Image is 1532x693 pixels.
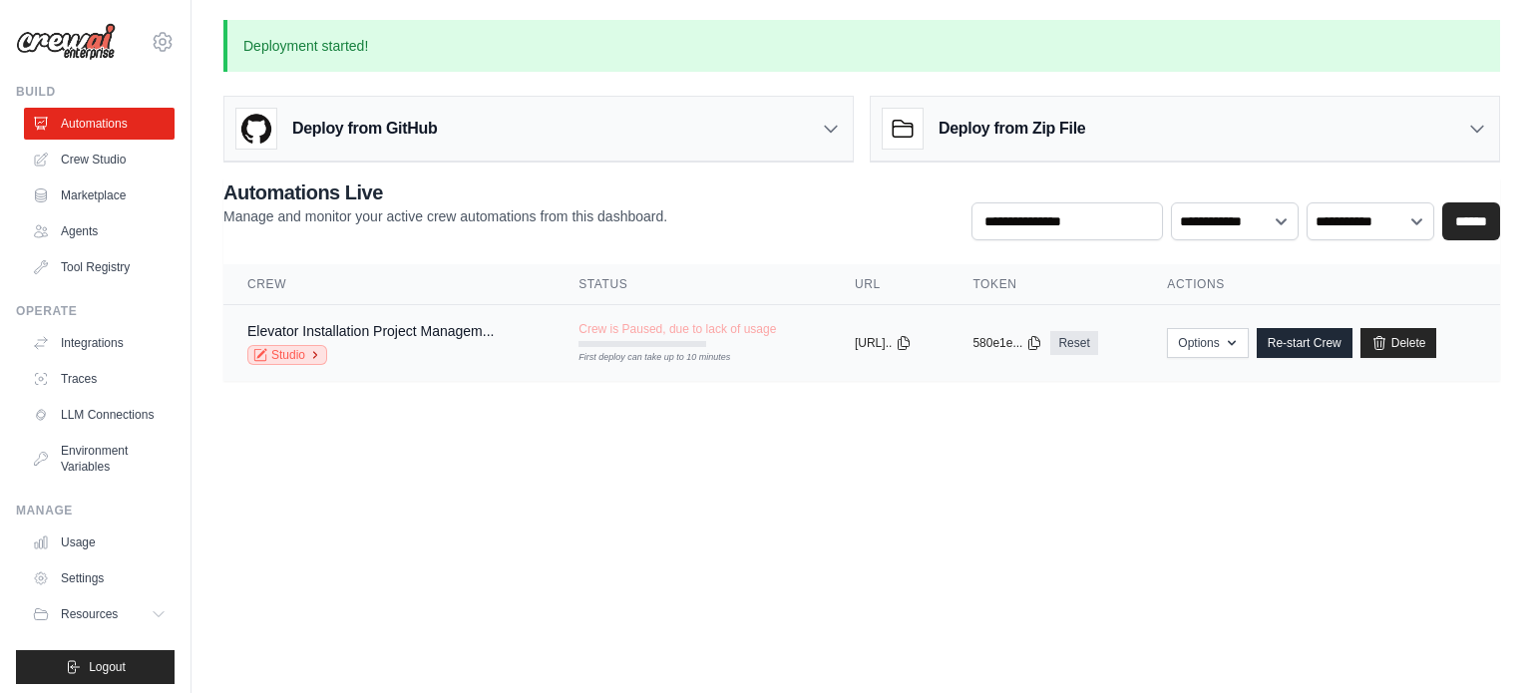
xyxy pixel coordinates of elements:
[24,215,175,247] a: Agents
[24,251,175,283] a: Tool Registry
[24,435,175,483] a: Environment Variables
[16,503,175,519] div: Manage
[24,179,175,211] a: Marketplace
[223,178,667,206] h2: Automations Live
[223,264,555,305] th: Crew
[24,526,175,558] a: Usage
[24,598,175,630] button: Resources
[1167,328,1248,358] button: Options
[24,144,175,175] a: Crew Studio
[223,20,1500,72] p: Deployment started!
[1050,331,1097,355] a: Reset
[16,84,175,100] div: Build
[292,117,437,141] h3: Deploy from GitHub
[1257,328,1352,358] a: Re-start Crew
[578,321,776,337] span: Crew is Paused, due to lack of usage
[61,606,118,622] span: Resources
[16,23,116,61] img: Logo
[24,108,175,140] a: Automations
[247,323,494,339] a: Elevator Installation Project Managem...
[16,650,175,684] button: Logout
[939,117,1085,141] h3: Deploy from Zip File
[949,264,1143,305] th: Token
[1143,264,1500,305] th: Actions
[236,109,276,149] img: GitHub Logo
[24,399,175,431] a: LLM Connections
[1360,328,1437,358] a: Delete
[578,351,706,365] div: First deploy can take up to 10 minutes
[24,363,175,395] a: Traces
[555,264,831,305] th: Status
[972,335,1042,351] button: 580e1e...
[89,659,126,675] span: Logout
[247,345,327,365] a: Studio
[16,303,175,319] div: Operate
[831,264,949,305] th: URL
[24,327,175,359] a: Integrations
[24,562,175,594] a: Settings
[223,206,667,226] p: Manage and monitor your active crew automations from this dashboard.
